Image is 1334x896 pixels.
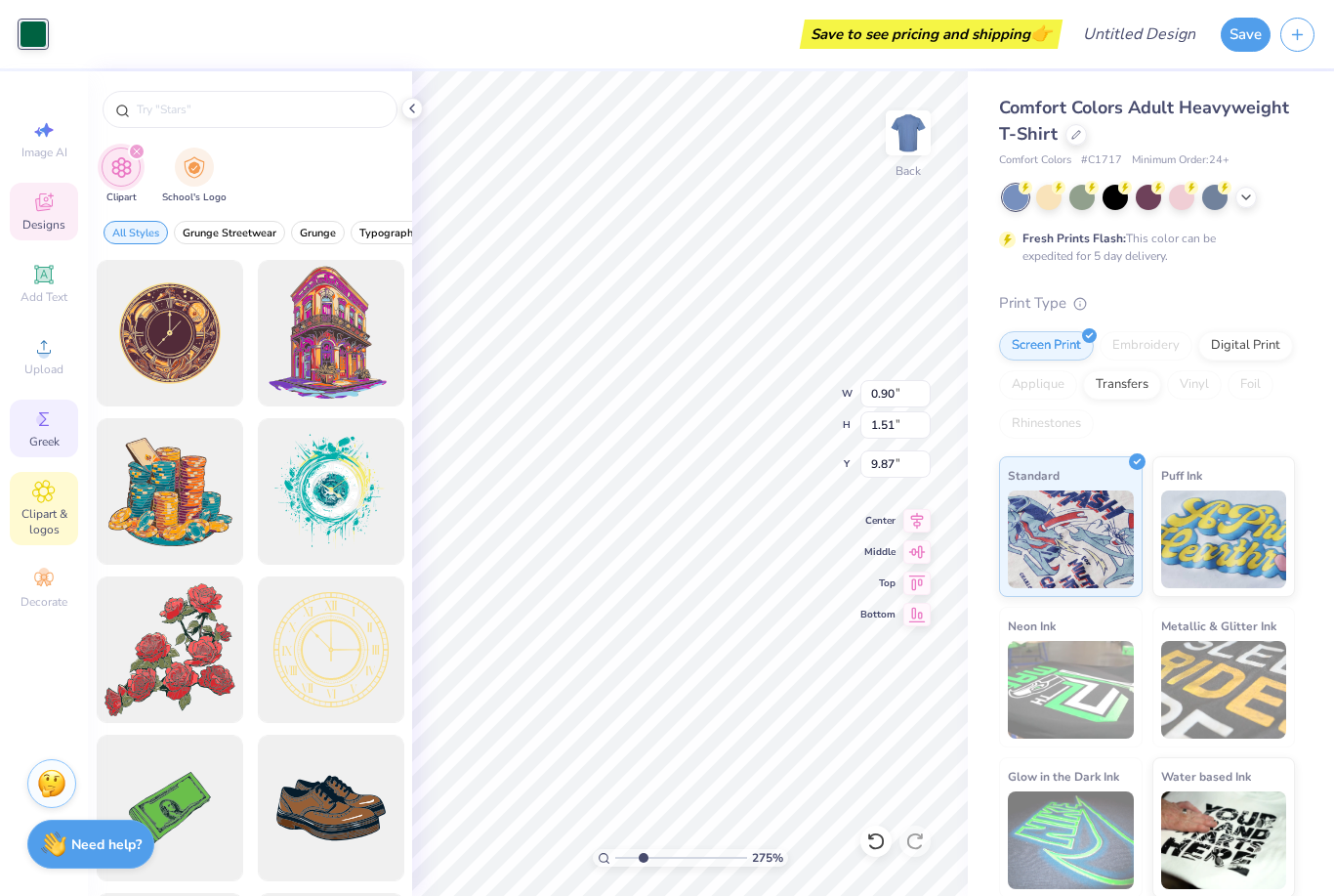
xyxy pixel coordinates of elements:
[351,221,428,244] button: filter button
[21,289,67,305] span: Add Text
[1161,491,1287,588] img: Puff Ink
[860,608,896,621] span: Bottom
[162,191,227,205] span: School's Logo
[21,145,67,160] span: Image AI
[174,221,285,244] button: filter button
[1100,331,1192,361] div: Embroidery
[1161,766,1251,787] span: Water based Ink
[752,849,783,867] span: 275 %
[1008,465,1060,486] span: Standard
[999,292,1295,315] div: Print Type
[860,545,896,559] span: Middle
[805,20,1058,49] div: Save to see pricing and shipping
[359,226,419,240] span: Typography
[1008,491,1134,588] img: Standard
[999,152,1071,169] span: Comfort Colors
[1081,152,1122,169] span: # C1717
[1083,370,1161,400] div: Transfers
[1022,231,1126,246] strong: Fresh Prints Flash:
[21,594,67,610] span: Decorate
[1008,766,1119,787] span: Glow in the Dark Ink
[1132,152,1230,169] span: Minimum Order: 24 +
[1008,791,1134,889] img: Glow in the Dark Ink
[300,226,336,240] span: Grunge
[162,148,227,205] div: filter for School's Logo
[1008,641,1134,739] img: Neon Ink
[1161,641,1287,739] img: Metallic & Glitter Ink
[102,148,141,205] div: filter for Clipart
[112,226,159,240] span: All Styles
[71,835,142,854] strong: Need help?
[999,370,1077,400] div: Applique
[29,434,60,449] span: Greek
[184,156,205,179] img: School's Logo Image
[1221,18,1271,52] button: Save
[1167,370,1222,400] div: Vinyl
[106,191,137,205] span: Clipart
[860,514,896,528] span: Center
[1198,331,1293,361] div: Digital Print
[999,96,1289,146] span: Comfort Colors Adult Heavyweight T-Shirt
[10,506,78,537] span: Clipart & logos
[102,148,141,205] button: filter button
[860,576,896,590] span: Top
[889,113,928,152] img: Back
[162,148,227,205] button: filter button
[104,221,168,244] button: filter button
[999,409,1094,439] div: Rhinestones
[1008,616,1056,636] span: Neon Ink
[1067,15,1211,54] input: Untitled Design
[24,362,63,377] span: Upload
[22,217,65,233] span: Designs
[183,226,276,240] span: Grunge Streetwear
[1030,21,1052,45] span: 👉
[896,162,921,180] div: Back
[1161,465,1202,486] span: Puff Ink
[110,156,133,179] img: Clipart Image
[1228,370,1273,400] div: Foil
[1022,230,1263,265] div: This color can be expedited for 5 day delivery.
[999,331,1094,361] div: Screen Print
[291,221,345,244] button: filter button
[135,100,385,119] input: Try "Stars"
[1161,616,1276,636] span: Metallic & Glitter Ink
[1161,791,1287,889] img: Water based Ink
